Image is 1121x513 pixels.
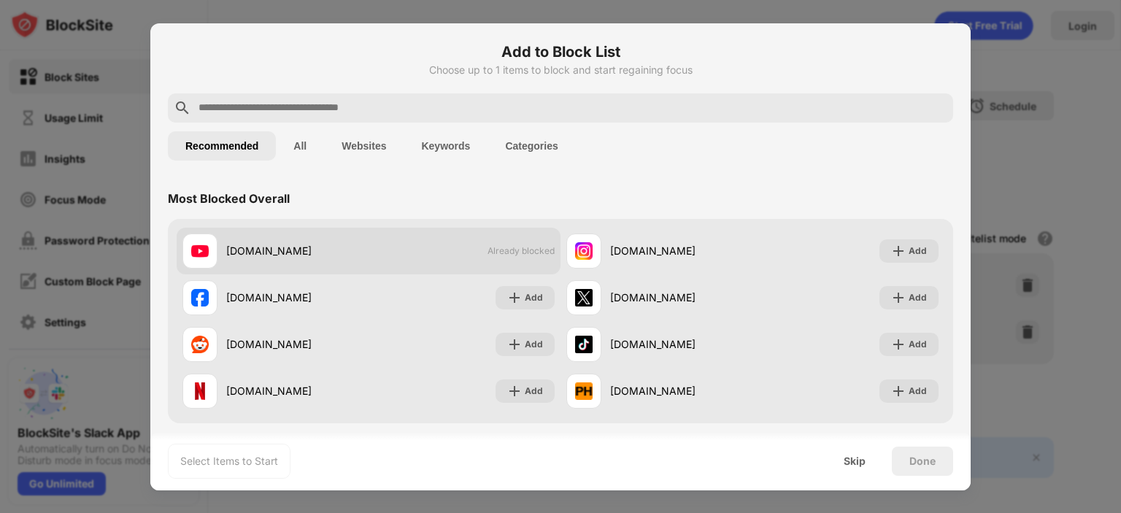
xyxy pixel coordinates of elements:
[488,245,555,256] span: Already blocked
[174,99,191,117] img: search.svg
[909,337,927,352] div: Add
[168,131,276,161] button: Recommended
[525,290,543,305] div: Add
[575,336,593,353] img: favicons
[575,289,593,306] img: favicons
[575,242,593,260] img: favicons
[610,290,752,305] div: [DOMAIN_NAME]
[909,290,927,305] div: Add
[525,337,543,352] div: Add
[168,64,953,76] div: Choose up to 1 items to block and start regaining focus
[404,131,488,161] button: Keywords
[226,290,369,305] div: [DOMAIN_NAME]
[324,131,404,161] button: Websites
[610,383,752,398] div: [DOMAIN_NAME]
[191,382,209,400] img: favicons
[168,191,290,206] div: Most Blocked Overall
[909,384,927,398] div: Add
[525,384,543,398] div: Add
[575,382,593,400] img: favicons
[168,41,953,63] h6: Add to Block List
[909,244,927,258] div: Add
[610,243,752,258] div: [DOMAIN_NAME]
[488,131,575,161] button: Categories
[180,454,278,468] div: Select Items to Start
[226,383,369,398] div: [DOMAIN_NAME]
[276,131,324,161] button: All
[191,336,209,353] img: favicons
[610,336,752,352] div: [DOMAIN_NAME]
[226,336,369,352] div: [DOMAIN_NAME]
[191,242,209,260] img: favicons
[909,455,936,467] div: Done
[226,243,369,258] div: [DOMAIN_NAME]
[191,289,209,306] img: favicons
[844,455,866,467] div: Skip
